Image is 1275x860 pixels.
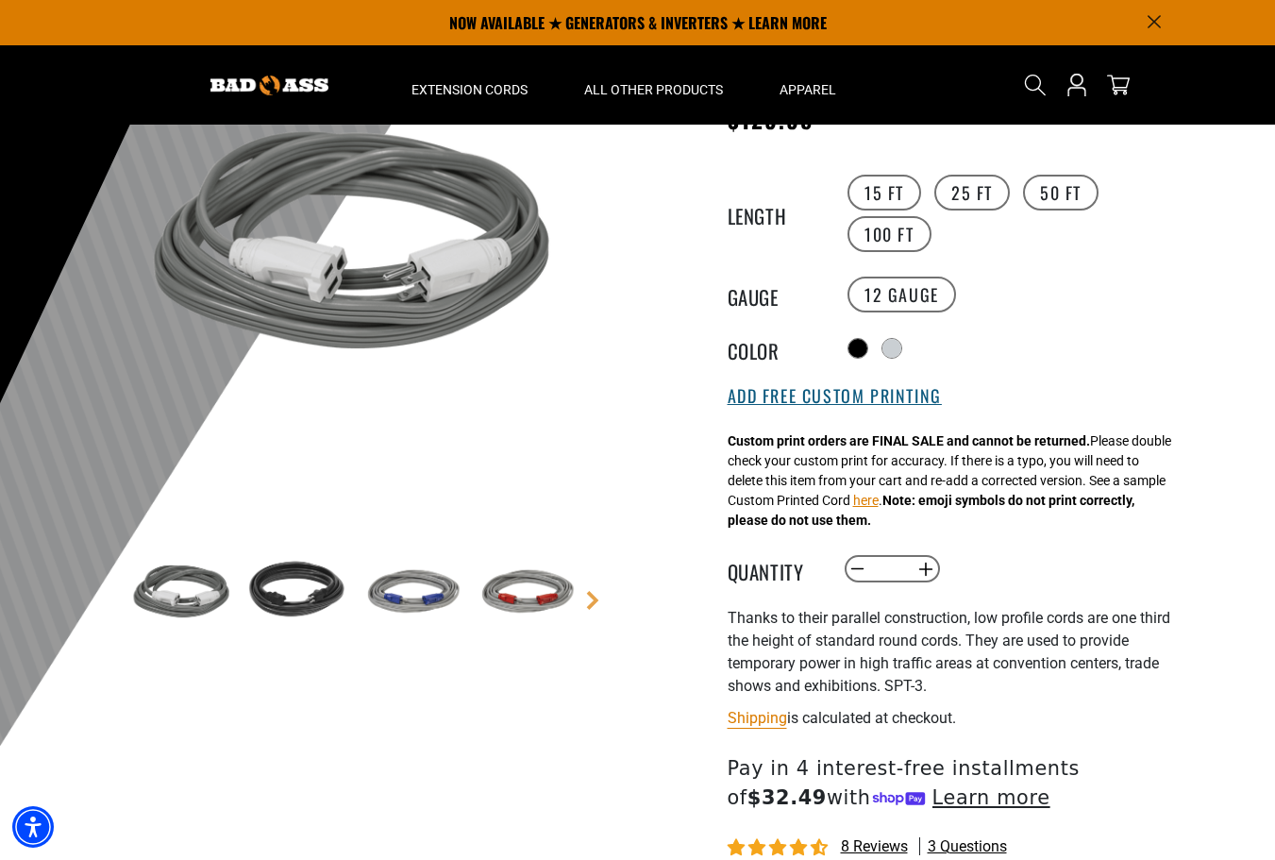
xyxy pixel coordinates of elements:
[1023,175,1099,211] label: 50 FT
[934,175,1010,211] label: 25 FT
[411,81,528,98] span: Extension Cords
[853,491,879,511] button: here
[127,19,582,474] img: grey & white
[728,201,822,226] legend: Length
[12,806,54,848] div: Accessibility Menu
[841,837,908,855] span: 8 reviews
[584,81,723,98] span: All Other Products
[728,433,1090,448] strong: Custom print orders are FINAL SALE and cannot be returned.
[127,538,237,648] img: grey & white
[210,76,328,95] img: Bad Ass Extension Cords
[728,431,1171,531] div: Please double check your custom print for accuracy. If there is a typo, you will need to delete t...
[470,538,579,648] img: grey & red
[780,81,836,98] span: Apparel
[728,705,1190,731] div: is calculated at checkout.
[242,538,351,648] img: black
[1103,74,1133,96] a: cart
[1020,70,1050,100] summary: Search
[728,336,822,361] legend: Color
[728,557,822,582] label: Quantity
[728,607,1190,698] p: Thanks to their parallel construction, low profile cords are one third the height of standard rou...
[1062,45,1092,125] a: Open this option
[583,591,602,610] a: Next
[728,709,787,727] a: Shipping
[356,538,465,648] img: Grey & Blue
[556,45,751,125] summary: All Other Products
[728,386,942,407] button: Add Free Custom Printing
[728,839,831,857] span: 4.50 stars
[728,493,1134,528] strong: Note: emoji symbols do not print correctly, please do not use them.
[847,175,921,211] label: 15 FT
[847,277,956,312] label: 12 Gauge
[751,45,864,125] summary: Apparel
[928,836,1007,857] span: 3 questions
[383,45,556,125] summary: Extension Cords
[728,282,822,307] legend: Gauge
[847,216,931,252] label: 100 FT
